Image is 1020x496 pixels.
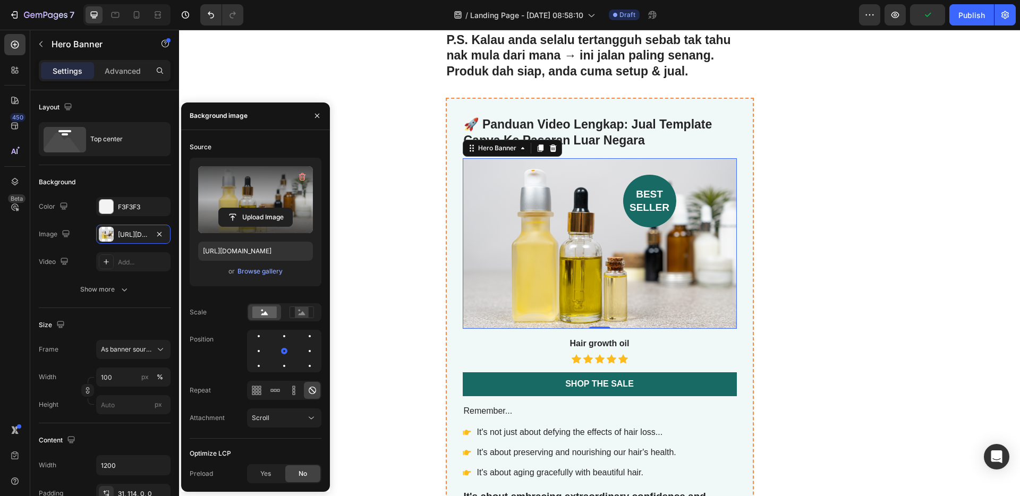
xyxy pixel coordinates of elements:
span: Landing Page - [DATE] 08:58:10 [470,10,583,21]
p: It's about preserving and nourishing our hair's health. [298,416,497,429]
div: Size [39,318,67,332]
a: Shop the Sale [284,343,558,366]
span: / [465,10,468,21]
p: 7 [70,8,74,21]
div: Preload [190,469,213,478]
label: Width [39,372,56,382]
button: Browse gallery [237,266,283,277]
div: Publish [958,10,985,21]
button: Publish [949,4,994,25]
button: 7 [4,4,79,25]
div: F3F3F3 [118,202,168,212]
div: Source [190,142,211,152]
h3: Hair growth oil [284,307,558,321]
div: Background [39,177,75,187]
p: Settings [53,65,82,76]
div: Width [39,460,56,470]
span: Draft [619,10,635,20]
input: https://example.com/image.jpg [198,242,313,261]
iframe: Design area [179,30,1020,496]
div: Position [190,335,214,344]
div: Optimize LCP [190,449,231,458]
span: As banner source [101,345,153,354]
label: Height [39,400,58,409]
div: Browse gallery [237,267,283,276]
div: Show more [80,284,130,295]
div: 450 [10,113,25,122]
button: Scroll [247,408,321,427]
div: Undo/Redo [200,4,243,25]
div: Hero Banner [297,114,339,123]
p: Hero Banner [52,38,142,50]
div: Beta [8,194,25,203]
span: or [228,265,235,278]
h2: 🚀 Panduan Video Lengkap: Jual Template Canva Ke Pasaran Luar Negara [284,86,558,120]
div: Top center [90,127,155,151]
div: Add... [118,258,168,267]
p: Advanced [105,65,141,76]
div: Attachment [190,413,225,423]
label: Frame [39,345,58,354]
p: Remember... [285,376,557,387]
div: Open Intercom Messenger [984,444,1009,469]
div: Repeat [190,386,211,395]
p: It's about aging gracefully with beautiful hair. [298,437,497,449]
button: Upload Image [218,208,293,227]
div: Background Image [284,129,558,299]
input: px% [96,367,171,387]
div: Shop the Sale [386,349,455,360]
div: Layout [39,100,74,115]
div: Image [39,227,72,242]
input: Auto [97,456,170,475]
span: px [155,400,162,408]
span: No [299,469,307,478]
div: Content [39,433,78,448]
p: It's not just about defying the effects of hair loss... [298,396,497,409]
div: Color [39,200,70,214]
div: [URL][DOMAIN_NAME] [118,230,149,240]
div: Video [39,255,71,269]
span: Yes [260,469,271,478]
h2: best seller [444,145,497,198]
div: Background image [190,111,248,121]
button: px [154,371,166,383]
button: Show more [39,280,171,299]
input: px [96,395,171,414]
div: px [141,372,149,382]
button: % [139,371,151,383]
div: Scale [190,307,207,317]
span: Scroll [252,414,269,422]
div: % [157,372,163,382]
button: As banner source [96,340,171,359]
